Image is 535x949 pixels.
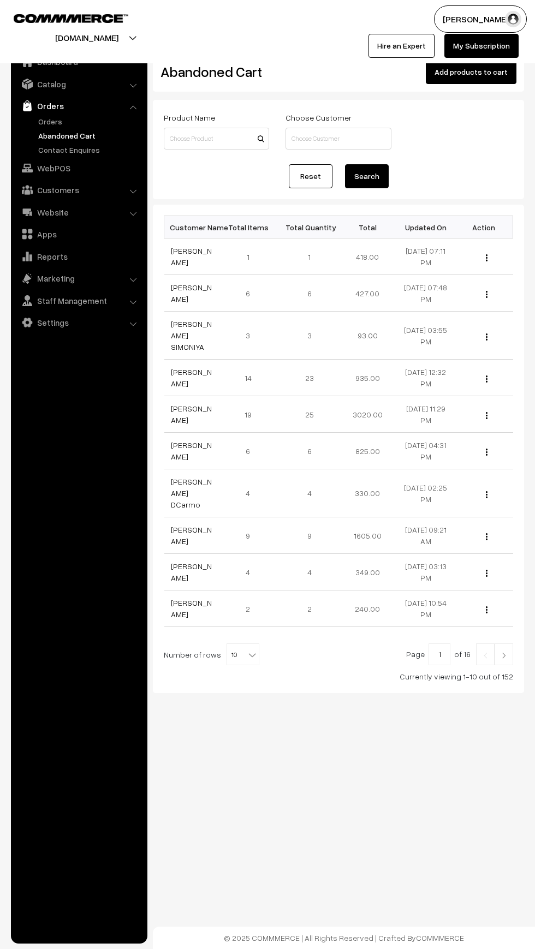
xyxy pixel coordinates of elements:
[426,60,516,84] button: Add products to cart
[153,927,535,949] footer: © 2025 COMMMERCE | All Rights Reserved | Crafted By
[397,517,455,554] td: [DATE] 09:21 AM
[338,360,397,396] td: 935.00
[397,590,455,627] td: [DATE] 10:54 PM
[281,275,339,312] td: 6
[164,671,513,682] div: Currently viewing 1-10 out of 152
[338,517,397,554] td: 1605.00
[164,216,223,238] th: Customer Name
[222,396,281,433] td: 19
[14,74,144,94] a: Catalog
[505,11,521,27] img: user
[281,433,339,469] td: 6
[338,275,397,312] td: 427.00
[454,649,471,659] span: of 16
[164,649,221,660] span: Number of rows
[171,562,212,582] a: [PERSON_NAME]
[171,404,212,425] a: [PERSON_NAME]
[338,469,397,517] td: 330.00
[338,216,397,238] th: Total
[281,360,339,396] td: 23
[171,246,212,267] a: [PERSON_NAME]
[397,312,455,360] td: [DATE] 03:55 PM
[171,319,212,351] a: [PERSON_NAME] SIMONIYA
[486,375,488,383] img: Menu
[14,96,144,116] a: Orders
[222,312,281,360] td: 3
[286,112,352,123] label: Choose Customer
[486,449,488,456] img: Menu
[281,517,339,554] td: 9
[397,469,455,517] td: [DATE] 02:25 PM
[499,652,509,659] img: Right
[486,606,488,613] img: Menu
[281,590,339,627] td: 2
[397,216,455,238] th: Updated On
[171,283,212,303] a: [PERSON_NAME]
[480,652,490,659] img: Left
[281,312,339,360] td: 3
[486,412,488,419] img: Menu
[14,313,144,332] a: Settings
[455,216,513,238] th: Action
[222,554,281,590] td: 4
[222,216,281,238] th: Total Items
[486,533,488,540] img: Menu
[14,247,144,266] a: Reports
[416,933,464,942] a: COMMMERCE
[338,312,397,360] td: 93.00
[338,396,397,433] td: 3020.00
[338,554,397,590] td: 349.00
[368,34,435,58] a: Hire an Expert
[281,238,339,275] td: 1
[281,469,339,517] td: 4
[289,164,332,188] a: Reset
[171,440,212,461] a: [PERSON_NAME]
[397,396,455,433] td: [DATE] 11:29 PM
[171,367,212,388] a: [PERSON_NAME]
[486,291,488,298] img: Menu
[345,164,389,188] button: Search
[397,554,455,590] td: [DATE] 03:13 PM
[222,590,281,627] td: 2
[14,158,144,178] a: WebPOS
[171,598,212,619] a: [PERSON_NAME]
[14,291,144,311] a: Staff Management
[281,554,339,590] td: 4
[434,5,527,33] button: [PERSON_NAME]…
[397,360,455,396] td: [DATE] 12:32 PM
[486,491,488,498] img: Menu
[286,128,391,150] input: Choose Customer
[164,128,269,150] input: Choose Product
[486,254,488,261] img: Menu
[35,130,144,141] a: Abandoned Cart
[164,112,215,123] label: Product Name
[397,275,455,312] td: [DATE] 07:48 PM
[222,517,281,554] td: 9
[397,433,455,469] td: [DATE] 04:31 PM
[171,525,212,546] a: [PERSON_NAME]
[222,433,281,469] td: 6
[227,643,259,665] span: 10
[222,238,281,275] td: 1
[338,238,397,275] td: 418.00
[35,116,144,127] a: Orders
[486,333,488,341] img: Menu
[14,14,128,22] img: COMMMERCE
[281,396,339,433] td: 25
[222,275,281,312] td: 6
[227,644,259,666] span: 10
[35,144,144,156] a: Contact Enquires
[486,570,488,577] img: Menu
[14,268,144,288] a: Marketing
[281,216,339,238] th: Total Quantity
[222,469,281,517] td: 4
[397,238,455,275] td: [DATE] 07:11 PM
[14,202,144,222] a: Website
[17,24,157,51] button: [DOMAIN_NAME]
[14,224,144,244] a: Apps
[14,11,109,24] a: COMMMERCE
[406,649,425,659] span: Page
[444,34,519,58] a: My Subscription
[160,63,268,80] h2: Abandoned Cart
[338,590,397,627] td: 240.00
